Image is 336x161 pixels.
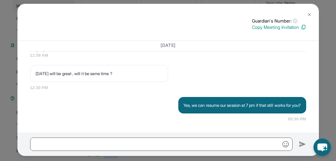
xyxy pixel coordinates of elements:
h3: [DATE] [30,42,306,48]
p: Yes, we can resume our session at 7 pm if that still works for you? [183,102,301,108]
span: ⓘ [293,18,297,24]
p: Guardian's Number: [252,18,306,24]
img: Emoji [282,141,289,147]
img: Close Icon [307,12,312,17]
img: Send icon [299,140,306,148]
img: Copy Icon [300,24,306,30]
span: 11:59 AM [30,52,306,59]
span: 05:30 PM [288,116,306,122]
span: 12:30 PM [30,85,306,91]
p: Copy Meeting Invitation [252,24,306,30]
p: [DATE] will be great , will it be same time ? [36,70,163,77]
button: chat-button [313,138,331,156]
